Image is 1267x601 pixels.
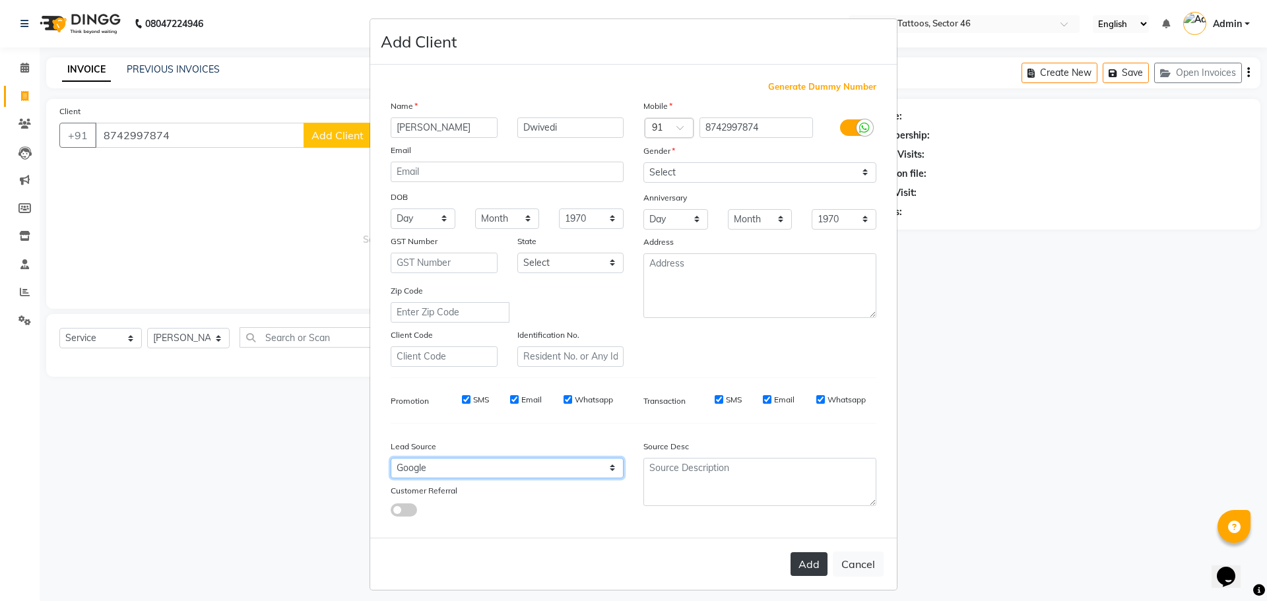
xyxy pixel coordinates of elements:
input: GST Number [391,253,498,273]
label: Identification No. [517,329,579,341]
input: First Name [391,117,498,138]
label: Name [391,100,418,112]
input: Mobile [699,117,814,138]
label: Address [643,236,674,248]
button: Cancel [833,552,884,577]
label: Customer Referral [391,485,457,497]
input: Email [391,162,624,182]
label: SMS [726,394,742,406]
label: Whatsapp [828,394,866,406]
label: DOB [391,191,408,203]
label: Source Desc [643,441,689,453]
label: Gender [643,145,675,157]
label: Zip Code [391,285,423,297]
input: Enter Zip Code [391,302,509,323]
label: GST Number [391,236,438,247]
label: Email [774,394,795,406]
label: Transaction [643,395,686,407]
input: Client Code [391,346,498,367]
h4: Add Client [381,30,457,53]
label: Email [521,394,542,406]
label: Whatsapp [575,394,613,406]
label: SMS [473,394,489,406]
label: Lead Source [391,441,436,453]
label: State [517,236,536,247]
span: Generate Dummy Number [768,80,876,94]
label: Client Code [391,329,433,341]
label: Promotion [391,395,429,407]
iframe: chat widget [1212,548,1254,588]
input: Resident No. or Any Id [517,346,624,367]
label: Email [391,144,411,156]
label: Anniversary [643,192,687,204]
label: Mobile [643,100,672,112]
input: Last Name [517,117,624,138]
button: Add [791,552,828,576]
